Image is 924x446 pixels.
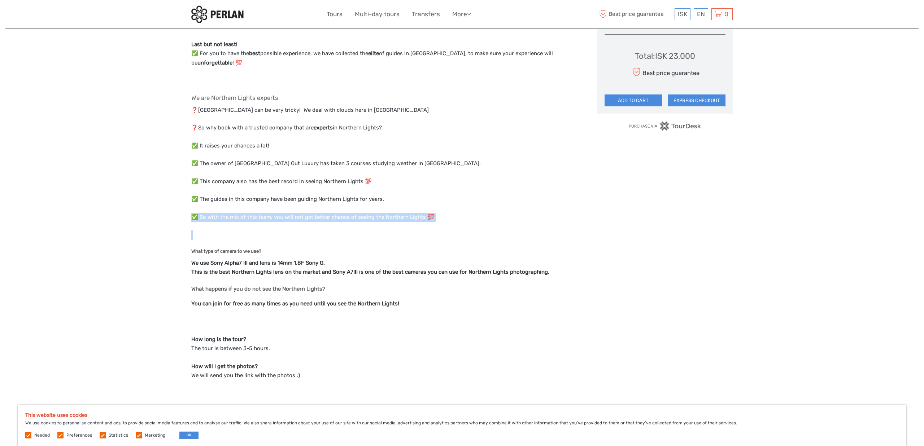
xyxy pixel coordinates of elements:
[191,286,325,292] strong: What happens if you do not see the Northern Lights?
[25,412,899,418] h5: This website uses cookies
[191,159,582,168] p: ✅ The owner of [GEOGRAPHIC_DATA] Out Luxury has taken 3 courses studying weather in [GEOGRAPHIC_D...
[191,5,244,23] img: 288-6a22670a-0f57-43d8-a107-52fbc9b92f2c_logo_small.jpg
[597,8,673,20] span: Best price guarantee
[452,9,471,19] a: More
[723,10,729,18] span: 0
[327,9,343,19] a: Tours
[191,106,582,115] p: ❓[GEOGRAPHIC_DATA] can be very tricky! We deal with clouds here in [GEOGRAPHIC_DATA]
[109,432,128,438] label: Statistics
[191,335,582,353] p: The tour is between 3-5 hours.
[412,9,440,19] a: Transfers
[191,195,582,204] p: ✅ The guides in this company have been guiding Northern Lights for years.
[628,122,702,131] img: PurchaseViaTourDesk.png
[249,50,260,57] strong: best
[678,10,687,18] span: ISK
[191,177,582,186] p: ✅ This company also has the best record in seeing Northern Lights 💯
[635,50,695,62] div: Total : ISK 23,000
[145,432,165,438] label: Marketing
[668,94,726,107] button: EXPRESS CHECKOUT
[191,260,549,275] strong: We use Sony Alpha7 III and lens is 14mm 1.8F Sony G. This is the best Northern Lights lens on the...
[197,59,232,66] strong: unforgettable
[191,41,237,48] strong: Last but not least!
[191,94,582,101] h4: We are Northern Lights experts
[191,213,582,222] p: ✅ So with the mix of this team, you will not get better chance of seeing the Northern Lights 💯
[368,50,379,57] strong: elite
[83,11,92,20] button: Open LiveChat chat widget
[10,13,82,18] p: We're away right now. Please check back later!
[631,66,699,78] div: Best price guarantee
[18,405,906,446] div: We use cookies to personalise content and ads, to provide social media features and to analyse ou...
[191,123,582,133] p: ❓So why book with a trusted company that are in Northern Lights?
[179,432,199,439] button: OK
[191,362,582,380] p: We will send you the link with the photos :)
[34,432,50,438] label: Needed
[355,9,400,19] a: Multi-day tours
[314,124,333,131] strong: experts
[605,94,662,107] button: ADD TO CART
[191,248,261,254] strong: What type of camera to we use?
[694,8,708,20] div: EN
[191,300,399,307] strong: You can join for free as many times as you need until you see the Northern Lights!
[191,336,246,343] strong: How long is the tour?
[191,141,582,151] p: ✅ It raises your chances a lot!
[191,40,582,68] p: ✅ For you to have the possible experience, we have collected the of guides in [GEOGRAPHIC_DATA], ...
[191,363,258,370] strong: How will I get the photos?
[66,432,92,438] label: Preferences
